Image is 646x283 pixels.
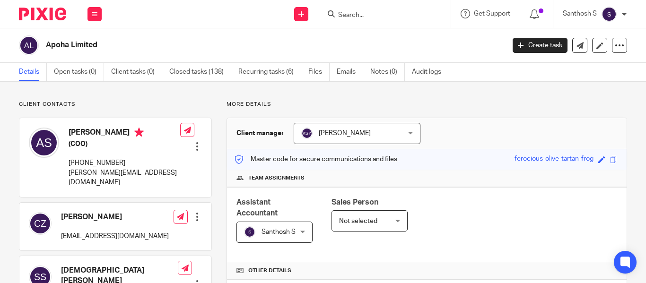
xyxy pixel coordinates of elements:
[236,129,284,138] h3: Client manager
[248,174,305,182] span: Team assignments
[134,128,144,137] i: Primary
[248,267,291,274] span: Other details
[46,40,408,50] h2: Apoha Limited
[236,198,278,217] span: Assistant Accountant
[169,63,231,81] a: Closed tasks (138)
[69,158,180,168] p: [PHONE_NUMBER]
[69,139,180,149] h5: (COO)
[412,63,448,81] a: Audit logs
[61,212,169,222] h4: [PERSON_NAME]
[19,101,212,108] p: Client contacts
[69,128,180,139] h4: [PERSON_NAME]
[29,128,59,158] img: svg%3E
[234,154,397,164] p: Master code for secure communications and files
[332,198,378,206] span: Sales Person
[238,63,301,81] a: Recurring tasks (6)
[244,226,255,238] img: svg%3E
[339,218,377,224] span: Not selected
[301,128,313,139] img: svg%3E
[337,11,422,20] input: Search
[474,10,510,17] span: Get Support
[602,7,617,22] img: svg%3E
[319,130,371,137] span: [PERSON_NAME]
[29,212,52,235] img: svg%3E
[337,63,363,81] a: Emails
[19,35,39,55] img: svg%3E
[370,63,405,81] a: Notes (0)
[19,63,47,81] a: Details
[308,63,330,81] a: Files
[111,63,162,81] a: Client tasks (0)
[262,229,296,235] span: Santhosh S
[515,154,594,165] div: ferocious-olive-tartan-frog
[69,168,180,188] p: [PERSON_NAME][EMAIL_ADDRESS][DOMAIN_NAME]
[19,8,66,20] img: Pixie
[563,9,597,18] p: Santhosh S
[513,38,567,53] a: Create task
[61,232,169,241] p: [EMAIL_ADDRESS][DOMAIN_NAME]
[227,101,627,108] p: More details
[54,63,104,81] a: Open tasks (0)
